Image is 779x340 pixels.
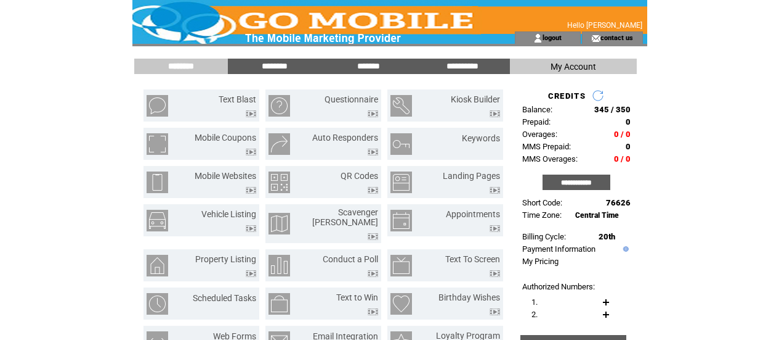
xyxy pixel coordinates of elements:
[312,207,378,227] a: Scavenger [PERSON_NAME]
[246,110,256,117] img: video.png
[147,210,168,231] img: vehicle-listing.png
[599,232,615,241] span: 20th
[368,233,378,240] img: video.png
[336,292,378,302] a: Text to Win
[268,255,290,276] img: conduct-a-poll.png
[522,244,595,254] a: Payment Information
[591,33,600,43] img: contact_us_icon.gif
[531,310,538,319] span: 2.
[312,133,378,143] a: Auto Responders
[522,257,559,266] a: My Pricing
[268,172,290,193] img: qr-codes.png
[522,117,551,126] span: Prepaid:
[147,133,168,155] img: mobile-coupons.png
[368,110,378,117] img: video.png
[368,309,378,315] img: video.png
[614,130,631,139] span: 0 / 0
[268,213,290,234] img: scavenger-hunt.png
[195,133,256,143] a: Mobile Coupons
[522,232,566,241] span: Billing Cycle:
[522,282,595,291] span: Authorized Numbers:
[567,21,642,30] span: Hello [PERSON_NAME]
[490,110,500,117] img: video.png
[600,33,633,41] a: contact us
[219,94,256,104] a: Text Blast
[551,62,596,72] span: My Account
[531,297,538,307] span: 1.
[626,117,631,126] span: 0
[626,142,631,151] span: 0
[522,154,578,164] span: MMS Overages:
[323,254,378,264] a: Conduct a Poll
[390,95,412,117] img: kiosk-builder.png
[522,142,571,151] span: MMS Prepaid:
[548,91,586,101] span: CREDITS
[390,210,412,231] img: appointments.png
[201,209,256,219] a: Vehicle Listing
[575,211,619,220] span: Central Time
[390,255,412,276] img: text-to-screen.png
[390,172,412,193] img: landing-pages.png
[594,105,631,114] span: 345 / 350
[522,130,557,139] span: Overages:
[522,105,552,114] span: Balance:
[368,270,378,277] img: video.png
[147,95,168,117] img: text-blast.png
[246,149,256,155] img: video.png
[490,187,500,194] img: video.png
[368,149,378,155] img: video.png
[268,133,290,155] img: auto-responders.png
[533,33,543,43] img: account_icon.gif
[390,133,412,155] img: keywords.png
[490,309,500,315] img: video.png
[462,133,500,143] a: Keywords
[543,33,562,41] a: logout
[147,293,168,315] img: scheduled-tasks.png
[451,94,500,104] a: Kiosk Builder
[620,246,629,252] img: help.gif
[147,172,168,193] img: mobile-websites.png
[522,210,562,220] span: Time Zone:
[614,154,631,164] span: 0 / 0
[368,187,378,194] img: video.png
[195,254,256,264] a: Property Listing
[443,171,500,181] a: Landing Pages
[390,293,412,315] img: birthday-wishes.png
[147,255,168,276] img: property-listing.png
[246,187,256,194] img: video.png
[268,293,290,315] img: text-to-win.png
[606,198,631,207] span: 76626
[195,171,256,181] a: Mobile Websites
[438,292,500,302] a: Birthday Wishes
[490,270,500,277] img: video.png
[522,198,562,207] span: Short Code:
[268,95,290,117] img: questionnaire.png
[445,254,500,264] a: Text To Screen
[490,225,500,232] img: video.png
[341,171,378,181] a: QR Codes
[193,293,256,303] a: Scheduled Tasks
[446,209,500,219] a: Appointments
[246,225,256,232] img: video.png
[325,94,378,104] a: Questionnaire
[246,270,256,277] img: video.png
